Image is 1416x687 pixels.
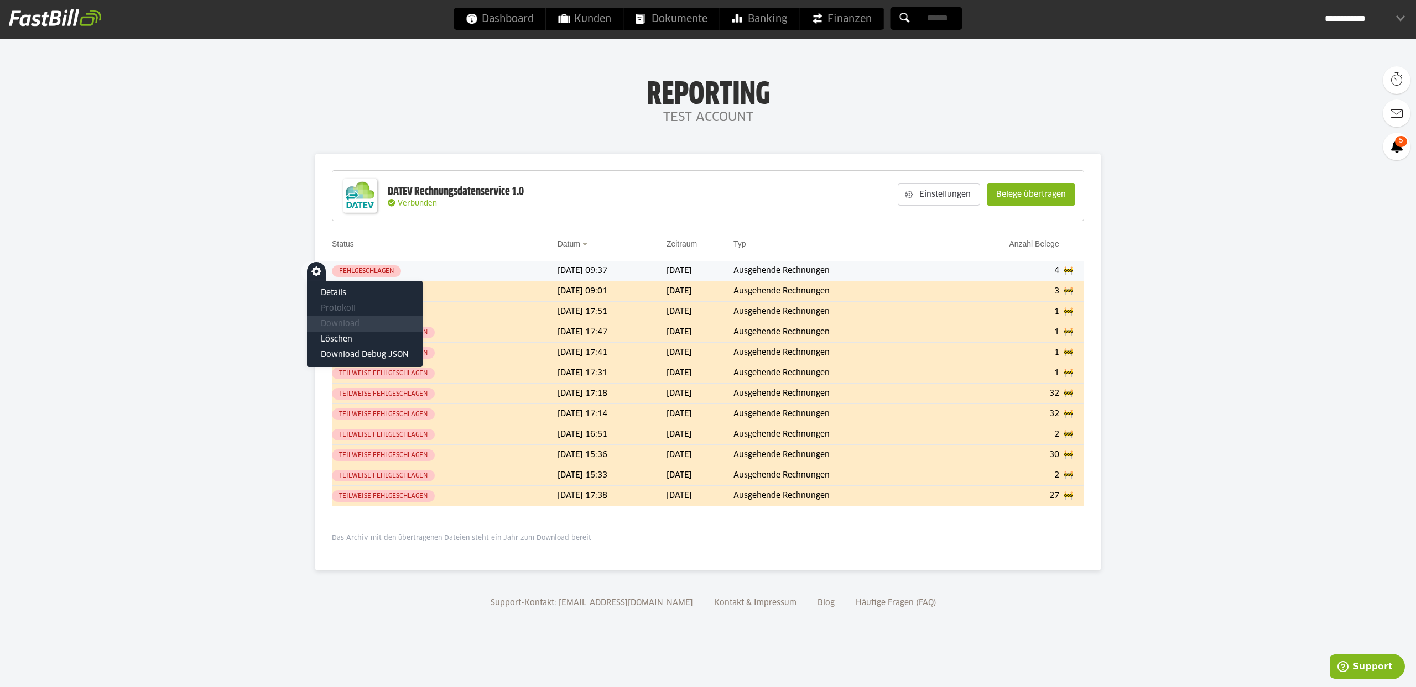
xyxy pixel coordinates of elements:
[388,185,524,199] div: DATEV Rechnungsdatenservice 1.0
[733,404,944,424] td: Ausgehende Rechnungen
[733,486,944,506] td: Ausgehende Rechnungen
[710,599,800,607] a: Kontakt & Impressum
[667,343,733,363] td: [DATE]
[558,363,667,384] td: [DATE] 17:31
[582,243,590,245] img: sort_desc.gif
[800,8,884,30] a: Finanzen
[1064,322,1084,343] td: 🚧
[667,281,733,302] td: [DATE]
[332,239,354,248] a: Status
[812,8,872,30] span: Finanzen
[332,408,435,420] sl-badge: Teilweise fehlgeschlagen
[733,261,944,281] td: Ausgehende Rechnungen
[466,8,534,30] span: Dashboard
[9,9,101,27] img: fastbill_logo_white.png
[667,424,733,445] td: [DATE]
[1064,486,1084,506] td: 🚧
[667,239,697,248] a: Zeitraum
[733,384,944,404] td: Ausgehende Rechnungen
[559,8,611,30] span: Kunden
[667,445,733,465] td: [DATE]
[558,445,667,465] td: [DATE] 15:36
[667,384,733,404] td: [DATE]
[558,261,667,281] td: [DATE] 09:37
[332,534,1084,543] p: Das Archiv mit den übertragenen Dateien steht ein Jahr zum Download bereit
[1064,424,1084,445] td: 🚧
[558,322,667,343] td: [DATE] 17:47
[733,322,944,343] td: Ausgehende Rechnungen
[624,8,720,30] a: Dokumente
[1064,404,1084,424] td: 🚧
[307,301,423,316] sl-menu-item: Protokoll
[733,281,944,302] td: Ausgehende Rechnungen
[667,322,733,343] td: [DATE]
[944,465,1063,486] td: 2
[307,332,423,347] sl-menu-item: Löschen
[1009,239,1059,248] a: Anzahl Belege
[944,404,1063,424] td: 32
[944,486,1063,506] td: 27
[733,239,746,248] a: Typ
[636,8,707,30] span: Dokumente
[307,316,423,332] sl-menu-item: Download
[1064,465,1084,486] td: 🚧
[733,302,944,322] td: Ausgehende Rechnungen
[720,8,799,30] a: Banking
[733,343,944,363] td: Ausgehende Rechnungen
[898,183,980,206] sl-button: Einstellungen
[987,183,1075,206] sl-button: Belege übertragen
[667,302,733,322] td: [DATE]
[733,363,944,384] td: Ausgehende Rechnungen
[667,465,733,486] td: [DATE]
[1330,654,1405,681] iframe: Öffnet ein Widget, in dem Sie weitere Informationen finden
[732,8,787,30] span: Banking
[558,239,580,248] a: Datum
[1395,136,1407,147] span: 5
[667,486,733,506] td: [DATE]
[1064,261,1084,281] td: 🚧
[814,599,839,607] a: Blog
[332,265,401,277] sl-badge: Fehlgeschlagen
[307,285,423,301] sl-menu-item: Details
[1383,133,1410,160] a: 5
[944,424,1063,445] td: 2
[332,388,435,400] sl-badge: Teilweise fehlgeschlagen
[944,363,1063,384] td: 1
[332,368,435,379] sl-badge: Teilweise fehlgeschlagen
[852,599,940,607] a: Häufige Fragen (FAQ)
[558,465,667,486] td: [DATE] 15:33
[1064,384,1084,404] td: 🚧
[338,174,382,218] img: DATEV-Datenservice Logo
[733,424,944,445] td: Ausgehende Rechnungen
[558,404,667,424] td: [DATE] 17:14
[1064,445,1084,465] td: 🚧
[454,8,546,30] a: Dashboard
[944,281,1063,302] td: 3
[667,404,733,424] td: [DATE]
[332,449,435,461] sl-badge: Teilweise fehlgeschlagen
[944,302,1063,322] td: 1
[667,363,733,384] td: [DATE]
[332,470,435,481] sl-badge: Teilweise fehlgeschlagen
[558,302,667,322] td: [DATE] 17:51
[733,465,944,486] td: Ausgehende Rechnungen
[944,384,1063,404] td: 32
[111,78,1305,107] h1: Reporting
[558,384,667,404] td: [DATE] 17:18
[558,343,667,363] td: [DATE] 17:41
[307,347,423,363] sl-menu-item: Download Debug JSON
[1064,343,1084,363] td: 🚧
[558,281,667,302] td: [DATE] 09:01
[558,424,667,445] td: [DATE] 16:51
[944,445,1063,465] td: 30
[546,8,623,30] a: Kunden
[558,486,667,506] td: [DATE] 17:38
[487,599,697,607] a: Support-Kontakt: [EMAIL_ADDRESS][DOMAIN_NAME]
[398,200,437,207] span: Verbunden
[944,261,1063,281] td: 4
[944,322,1063,343] td: 1
[332,429,435,440] sl-badge: Teilweise fehlgeschlagen
[733,445,944,465] td: Ausgehende Rechnungen
[332,490,435,502] sl-badge: Teilweise fehlgeschlagen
